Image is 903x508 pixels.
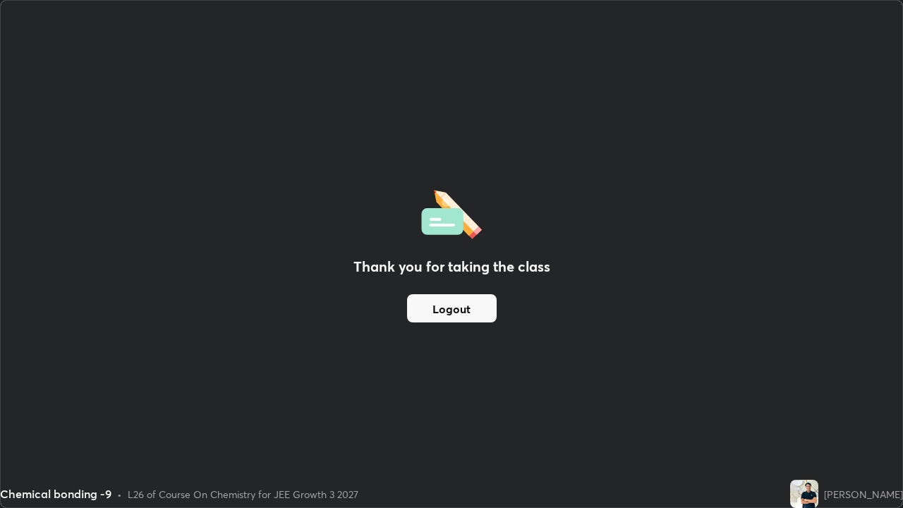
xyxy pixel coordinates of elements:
img: offlineFeedback.1438e8b3.svg [421,186,482,239]
img: 6f5849fa1b7a4735bd8d44a48a48ab07.jpg [790,480,818,508]
button: Logout [407,294,497,322]
div: [PERSON_NAME] [824,487,903,502]
div: L26 of Course On Chemistry for JEE Growth 3 2027 [128,487,358,502]
h2: Thank you for taking the class [353,256,550,277]
div: • [117,487,122,502]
